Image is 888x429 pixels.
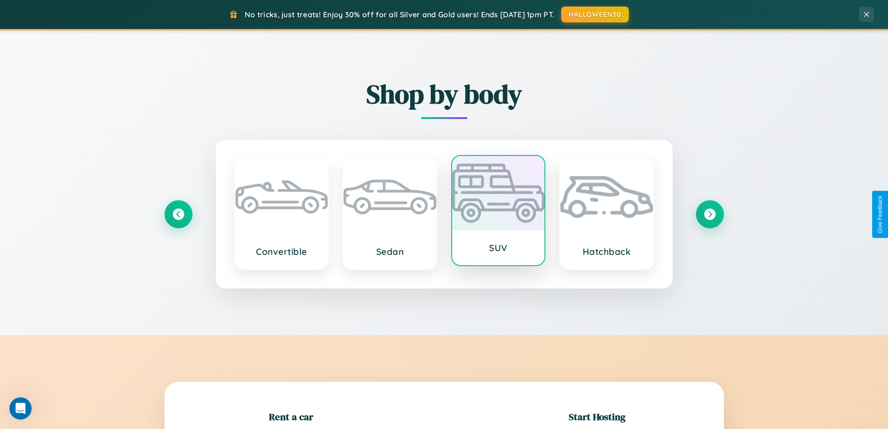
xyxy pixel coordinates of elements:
[561,7,629,22] button: HALLOWEEN30
[245,10,554,19] span: No tricks, just treats! Enjoy 30% off for all Silver and Gold users! Ends [DATE] 1pm PT.
[269,410,313,423] h2: Rent a car
[569,410,626,423] h2: Start Hosting
[9,397,32,420] iframe: Intercom live chat
[877,196,883,233] div: Give Feedback
[461,242,536,253] h3: SUV
[245,246,319,257] h3: Convertible
[165,76,724,112] h2: Shop by body
[570,246,644,257] h3: Hatchback
[353,246,427,257] h3: Sedan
